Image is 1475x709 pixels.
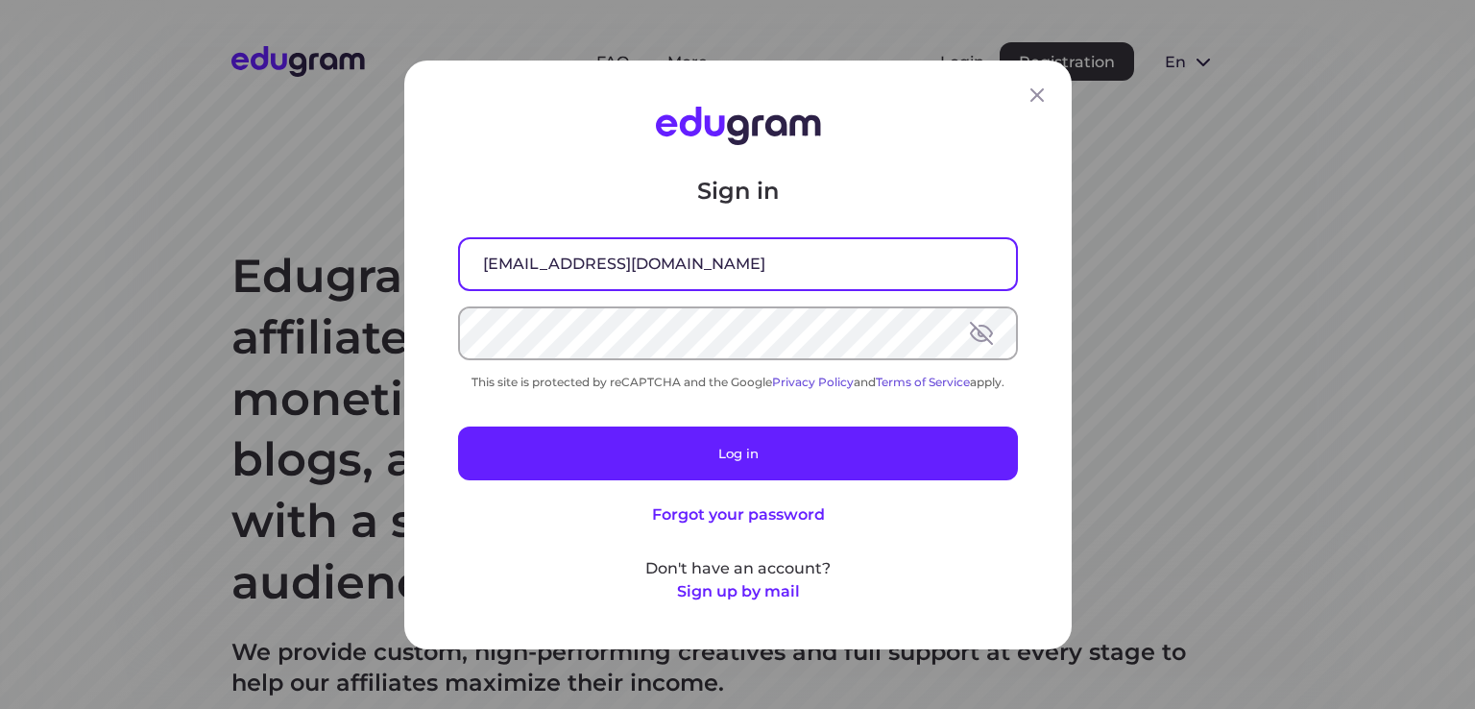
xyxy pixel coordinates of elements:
[458,175,1018,206] p: Sign in
[460,238,1016,288] input: Email
[651,502,824,526] button: Forgot your password
[876,374,970,388] a: Terms of Service
[655,107,820,145] img: Edugram Logo
[458,374,1018,388] div: This site is protected by reCAPTCHA and the Google and apply.
[458,556,1018,579] p: Don't have an account?
[458,426,1018,479] button: Log in
[676,579,799,602] button: Sign up by mail
[772,374,854,388] a: Privacy Policy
